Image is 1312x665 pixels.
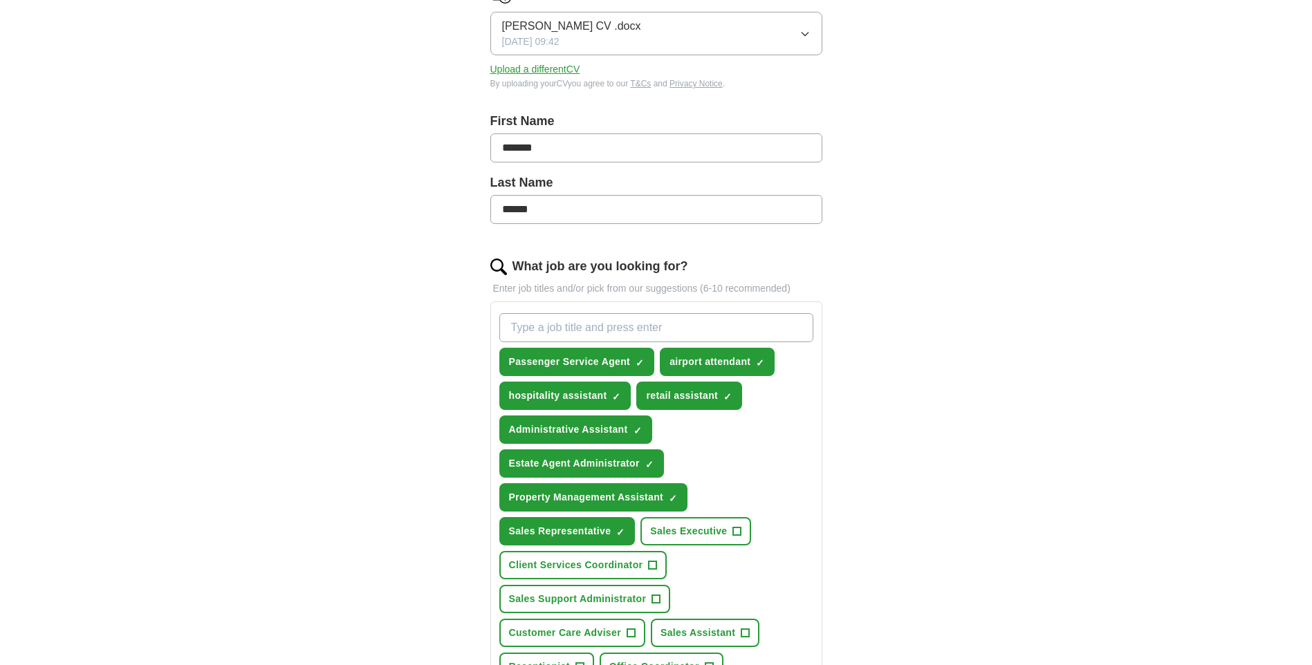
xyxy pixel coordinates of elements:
[651,619,759,647] button: Sales Assistant
[490,77,822,90] div: By uploading your CV you agree to our and .
[509,592,647,606] span: Sales Support Administrator
[499,348,655,376] button: Passenger Service Agent✓
[669,493,677,504] span: ✓
[509,388,607,403] span: hospitality assistant
[499,382,631,410] button: hospitality assistant✓
[509,626,621,640] span: Customer Care Adviser
[509,456,640,471] span: Estate Agent Administrator
[502,18,641,35] span: [PERSON_NAME] CV .docx
[660,348,775,376] button: airport attendant✓
[646,388,718,403] span: retail assistant
[723,391,732,402] span: ✓
[490,12,822,55] button: [PERSON_NAME] CV .docx[DATE] 09:42
[640,517,751,545] button: Sales Executive
[669,79,723,88] a: Privacy Notice
[669,355,750,369] span: airport attendant
[612,391,620,402] span: ✓
[490,281,822,296] p: Enter job titles and/or pick from our suggestions (6-10 recommended)
[509,558,643,572] span: Client Services Coordinator
[490,259,507,275] img: search.png
[756,357,764,368] span: ✓
[499,313,813,342] input: Type a job title and press enter
[509,524,611,538] span: Sales Representative
[650,524,727,538] span: Sales Executive
[490,174,822,192] label: Last Name
[502,35,560,49] span: [DATE] 09:42
[499,619,645,647] button: Customer Care Adviser
[634,425,642,436] span: ✓
[509,355,631,369] span: Passenger Service Agent
[499,449,664,478] button: Estate Agent Administrator✓
[509,422,628,437] span: Administrative Assistant
[660,626,735,640] span: Sales Assistant
[499,551,667,579] button: Client Services Coordinator
[630,79,651,88] a: T&Cs
[499,415,652,444] button: Administrative Assistant✓
[499,517,636,545] button: Sales Representative✓
[490,112,822,131] label: First Name
[499,483,688,512] button: Property Management Assistant✓
[499,585,671,613] button: Sales Support Administrator
[512,257,688,276] label: What job are you looking for?
[616,527,625,538] span: ✓
[490,62,580,77] button: Upload a differentCV
[636,382,742,410] button: retail assistant✓
[645,459,654,470] span: ✓
[509,490,664,505] span: Property Management Assistant
[636,357,644,368] span: ✓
